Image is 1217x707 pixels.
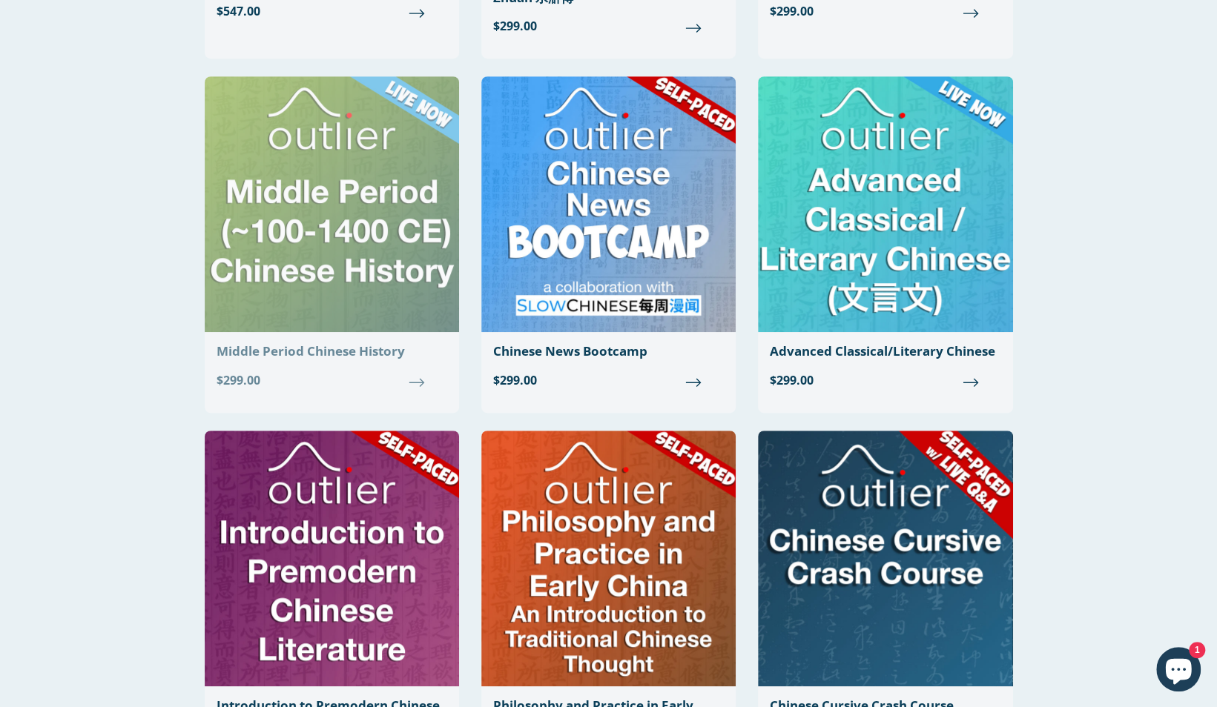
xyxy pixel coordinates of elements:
[758,431,1012,686] img: Chinese Cursive Crash Course
[770,344,1000,359] div: Advanced Classical/Literary Chinese
[493,17,724,35] span: $299.00
[493,344,724,359] div: Chinese News Bootcamp
[217,371,447,389] span: $299.00
[770,2,1000,20] span: $299.00
[758,76,1012,400] a: Advanced Classical/Literary Chinese $299.00
[758,76,1012,332] img: Advanced Classical/Literary Chinese
[1152,647,1205,695] inbox-online-store-chat: Shopify online store chat
[481,76,736,332] img: Chinese News Bootcamp
[205,431,459,686] img: Introduction to Premodern Chinese Literature
[770,371,1000,389] span: $299.00
[481,431,736,686] img: Philosophy and Practice in Early China
[217,344,447,359] div: Middle Period Chinese History
[481,76,736,400] a: Chinese News Bootcamp $299.00
[205,76,459,332] img: Middle Period Chinese History
[493,371,724,389] span: $299.00
[205,76,459,400] a: Middle Period Chinese History $299.00
[217,2,447,20] span: $547.00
